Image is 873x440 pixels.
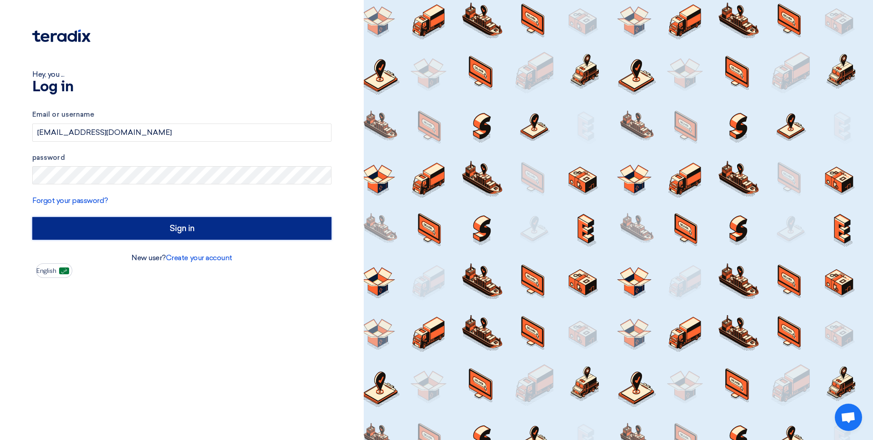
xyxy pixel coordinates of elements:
[32,196,108,205] a: Forgot your password?
[32,110,94,119] font: Email or username
[32,217,331,240] input: Sign in
[835,404,862,431] div: Open chat
[32,124,331,142] input: Enter your business email or username
[32,70,64,79] font: Hey, you ...
[131,253,166,262] font: New user?
[32,30,90,42] img: Teradix logo
[59,267,69,274] img: ar-AR.png
[36,267,56,275] font: English
[166,253,232,262] a: Create your account
[32,80,73,94] font: Log in
[36,263,72,278] button: English
[32,153,65,162] font: password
